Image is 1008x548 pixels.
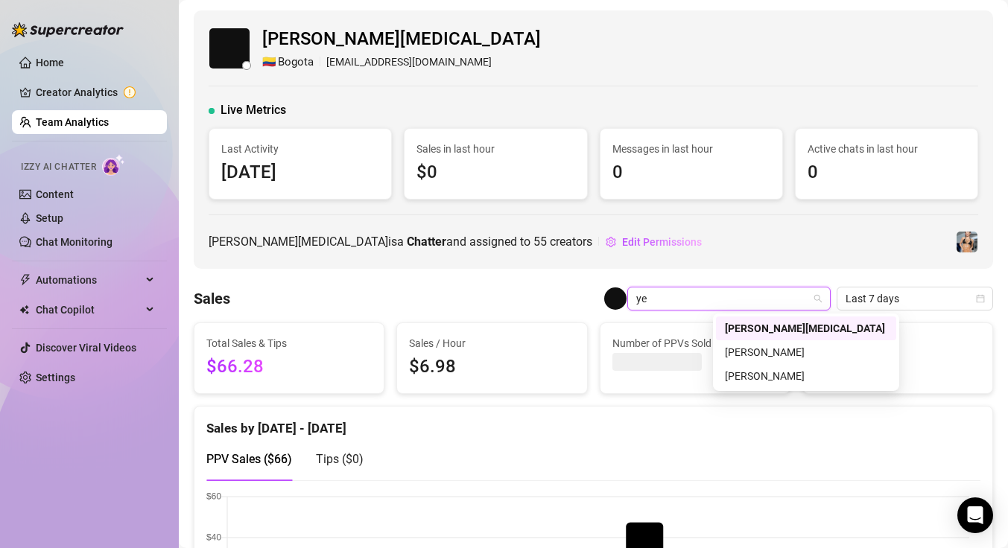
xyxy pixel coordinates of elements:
img: Yerit Ibarra Tao [604,287,627,310]
span: Bogota [278,54,314,71]
div: Olamoyegun Abdulmumeen [716,364,896,388]
div: [EMAIL_ADDRESS][DOMAIN_NAME] [262,54,541,71]
div: [PERSON_NAME] [725,344,887,360]
span: Last Activity [221,141,379,157]
b: Chatter [407,235,446,249]
span: 0 [612,159,770,187]
a: Chat Monitoring [36,236,112,248]
span: Automations [36,268,142,292]
div: [PERSON_NAME][MEDICAL_DATA] [725,320,887,337]
span: Sales in last hour [416,141,574,157]
div: Lyza Reyes [716,340,896,364]
a: Discover Viral Videos [36,342,136,354]
span: $0 [416,159,574,187]
div: Open Intercom Messenger [957,497,993,533]
img: logo-BBDzfeDw.svg [12,22,124,37]
span: 55 [533,235,547,249]
a: Team Analytics [36,116,109,128]
span: [DATE] [221,159,379,187]
span: [PERSON_NAME][MEDICAL_DATA] [262,25,541,54]
a: Content [36,188,74,200]
span: Edit Permissions [622,236,702,248]
a: Setup [36,212,63,224]
span: Last 7 days [846,287,984,310]
div: Yerit Ibarra Tao [716,316,896,340]
div: [PERSON_NAME] [725,368,887,384]
span: $6.98 [409,353,574,381]
span: PPV Sales ( $66 ) [206,452,292,466]
span: Number of PPVs Sold [612,335,778,351]
span: $66.28 [206,353,372,381]
div: Sales by [DATE] - [DATE] [206,407,980,439]
span: [PERSON_NAME][MEDICAL_DATA] is a and assigned to creators [209,232,592,251]
img: Yerit Ibarra Tao [209,28,250,68]
span: setting [606,237,616,247]
button: Edit Permissions [605,230,703,254]
span: Active chats in last hour [808,141,966,157]
span: Total Sales & Tips [206,335,372,351]
a: Home [36,57,64,68]
span: Izzy AI Chatter [21,160,96,174]
img: Chat Copilot [19,305,29,315]
span: calendar [976,294,985,303]
img: Veronica [957,232,977,252]
span: Chat Copilot [36,298,142,322]
span: 🇨🇴 [262,54,276,71]
span: Tips ( $0 ) [316,452,364,466]
span: thunderbolt [19,274,31,286]
img: AI Chatter [102,154,125,176]
span: 0 [808,159,966,187]
a: Settings [36,372,75,383]
span: Sales / Hour [409,335,574,351]
a: Creator Analytics exclamation-circle [36,80,155,104]
span: Live Metrics [221,101,286,119]
h4: Sales [194,288,230,309]
span: Messages in last hour [612,141,770,157]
